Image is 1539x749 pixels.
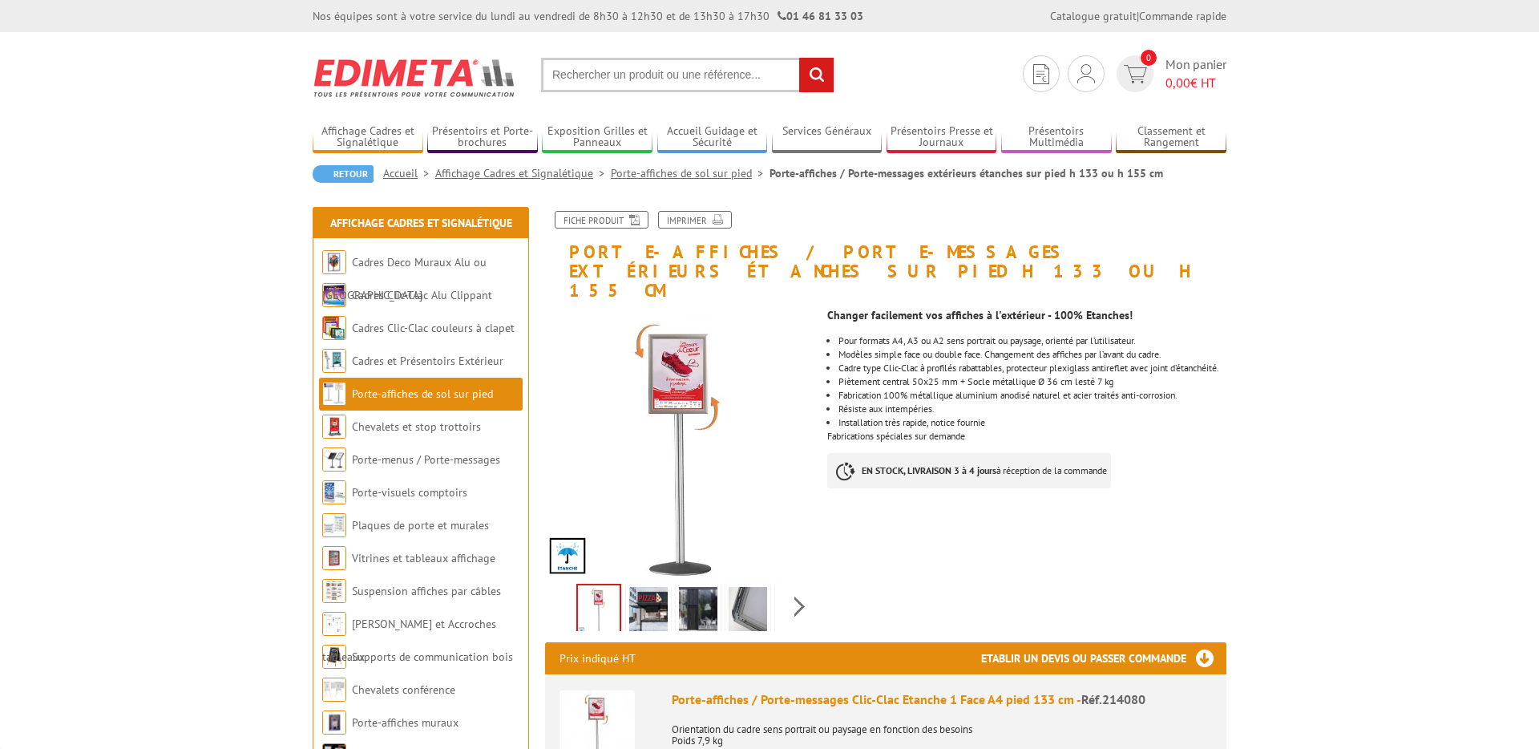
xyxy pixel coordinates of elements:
div: Nos équipes sont à votre service du lundi au vendredi de 8h30 à 12h30 et de 13h30 à 17h30 [313,8,863,24]
a: Accueil Guidage et Sécurité [657,124,768,151]
img: Vitrines et tableaux affichage [322,546,346,570]
a: Affichage Cadres et Signalétique [330,216,512,230]
img: devis rapide [1033,64,1049,84]
img: Edimeta [313,48,517,107]
a: Affichage Cadres et Signalétique [435,166,611,180]
p: Orientation du cadre sens portrait ou paysage en fonction des besoins Poids 7,9 kg [672,713,1212,747]
span: € HT [1165,74,1226,92]
img: Chevalets et stop trottoirs [322,415,346,439]
img: Cadres Deco Muraux Alu ou Bois [322,250,346,274]
p: Prix indiqué HT [559,642,636,674]
a: Présentoirs et Porte-brochures [427,124,538,151]
img: porte_messages_sol_etanches_exterieurs_sur_pieds_214080_3.jpg [629,587,668,637]
p: à réception de la commande [827,453,1111,488]
input: Rechercher un produit ou une référence... [541,58,834,92]
a: Porte-affiches de sol sur pied [352,387,493,401]
a: Affichage Cadres et Signalétique [313,124,423,151]
strong: Changer facilement vos affiches à l'extérieur - 100% Etanches! [827,308,1133,322]
img: devis rapide [1077,64,1095,83]
div: | [1050,8,1226,24]
a: Porte-menus / Porte-messages [352,452,500,467]
h3: Etablir un devis ou passer commande [981,642,1226,674]
a: Plaques de porte et murales [352,518,489,532]
a: Fiche produit [555,211,648,229]
img: panneaux_affichage_exterieurs_etanches_sur_pied_214080_fleche.jpg [578,585,620,635]
span: Next [792,593,807,620]
li: Piètement central 50x25 mm + Socle métallique Ø 36 cm lesté 7 kg [838,377,1226,387]
img: devis rapide [1124,65,1147,83]
img: Plaques de porte et murales [322,513,346,537]
img: porte_messages_sol_etanches_exterieurs_sur_pieds_214080_4.jpg [679,587,717,637]
img: 214080_detail.jpg [778,587,817,637]
li: Fabrication 100% métallique aluminium anodisé naturel et acier traités anti-corrosion. [838,391,1226,400]
a: Porte-affiches muraux [352,715,458,730]
a: devis rapide 0 Mon panier 0,00€ HT [1113,55,1226,92]
img: Porte-affiches muraux [322,711,346,735]
strong: 01 46 81 33 03 [778,9,863,23]
a: Accueil [383,166,435,180]
a: Cadres Clic-Clac couleurs à clapet [352,321,515,335]
li: Installation très rapide, notice fournie [838,418,1226,427]
img: Porte-menus / Porte-messages [322,447,346,472]
input: rechercher [799,58,834,92]
img: Cadres Clic-Clac couleurs à clapet [322,316,346,340]
a: Suspension affiches par câbles [352,584,501,598]
a: Cadres Clic-Clac Alu Clippant [352,288,492,302]
a: Exposition Grilles et Panneaux [542,124,652,151]
a: Commande rapide [1139,9,1226,23]
a: Porte-visuels comptoirs [352,485,467,500]
a: [PERSON_NAME] et Accroches tableaux [322,617,496,664]
img: Cimaises et Accroches tableaux [322,612,346,636]
a: Porte-affiches de sol sur pied [611,166,769,180]
strong: EN STOCK, LIVRAISON 3 à 4 jours [862,464,996,476]
img: Suspension affiches par câbles [322,579,346,603]
a: Cadres Deco Muraux Alu ou [GEOGRAPHIC_DATA] [322,255,487,302]
a: Catalogue gratuit [1050,9,1137,23]
li: Pour formats A4, A3 ou A2 sens portrait ou paysage, orienté par l’utilisateur. [838,336,1226,346]
li: Modèles simple face ou double face. Changement des affiches par l’avant du cadre. [838,350,1226,359]
a: Présentoirs Presse et Journaux [887,124,997,151]
a: Retour [313,165,374,183]
a: Supports de communication bois [352,650,513,664]
a: Services Généraux [772,124,883,151]
li: Porte-affiches / Porte-messages extérieurs étanches sur pied h 133 ou h 155 cm [769,165,1163,181]
a: Classement et Rangement [1116,124,1226,151]
img: Cadres et Présentoirs Extérieur [322,349,346,373]
span: Réf.214080 [1081,691,1145,707]
img: panneaux_affichage_exterieurs_etanches_sur_pied_214080_fleche.jpg [545,309,815,579]
h1: Porte-affiches / Porte-messages extérieurs étanches sur pied h 133 ou h 155 cm [533,211,1238,301]
span: 0 [1141,50,1157,66]
img: 214080_clic_clac.jpg [729,587,767,637]
div: Fabrications spéciales sur demande [827,301,1238,504]
a: Imprimer [658,211,732,229]
span: 0,00 [1165,75,1190,91]
img: Chevalets conférence [322,678,346,702]
a: Présentoirs Multimédia [1001,124,1112,151]
a: Chevalets et stop trottoirs [352,419,481,434]
span: Mon panier [1165,55,1226,92]
a: Vitrines et tableaux affichage [352,551,495,565]
img: Porte-affiches de sol sur pied [322,382,346,406]
a: Cadres et Présentoirs Extérieur [352,354,503,368]
a: Chevalets conférence [352,682,455,697]
li: Cadre type Clic-Clac à profilés rabattables, protecteur plexiglass antireflet avec joint d’étanch... [838,363,1226,373]
li: Résiste aux intempéries. [838,404,1226,414]
img: Porte-visuels comptoirs [322,480,346,504]
div: Porte-affiches / Porte-messages Clic-Clac Etanche 1 Face A4 pied 133 cm - [672,690,1212,709]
